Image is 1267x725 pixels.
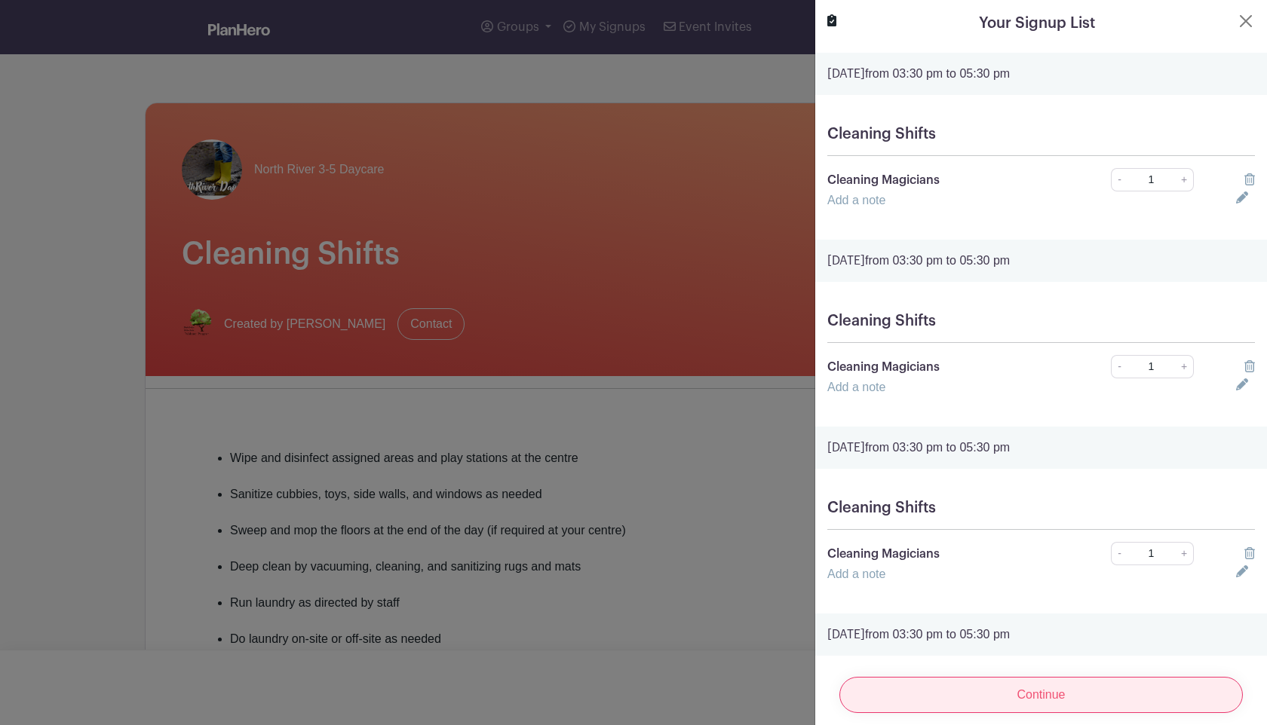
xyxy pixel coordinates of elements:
[827,171,1069,189] p: Cleaning Magicians
[839,677,1243,713] input: Continue
[827,312,1255,330] h5: Cleaning Shifts
[827,381,885,393] a: Add a note
[1111,355,1127,378] a: -
[827,629,865,641] strong: [DATE]
[979,12,1095,35] h5: Your Signup List
[827,68,865,80] strong: [DATE]
[1111,168,1127,191] a: -
[1111,542,1127,565] a: -
[827,65,1255,83] p: from 03:30 pm to 05:30 pm
[1237,12,1255,30] button: Close
[827,194,885,206] a: Add a note
[827,545,1069,563] p: Cleaning Magicians
[827,255,865,267] strong: [DATE]
[827,125,1255,143] h5: Cleaning Shifts
[1175,355,1194,378] a: +
[827,626,1255,644] p: from 03:30 pm to 05:30 pm
[827,439,1255,457] p: from 03:30 pm to 05:30 pm
[827,567,885,580] a: Add a note
[827,499,1255,517] h5: Cleaning Shifts
[1175,168,1194,191] a: +
[827,252,1255,270] p: from 03:30 pm to 05:30 pm
[1175,542,1194,565] a: +
[827,358,1069,376] p: Cleaning Magicians
[827,442,865,454] strong: [DATE]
